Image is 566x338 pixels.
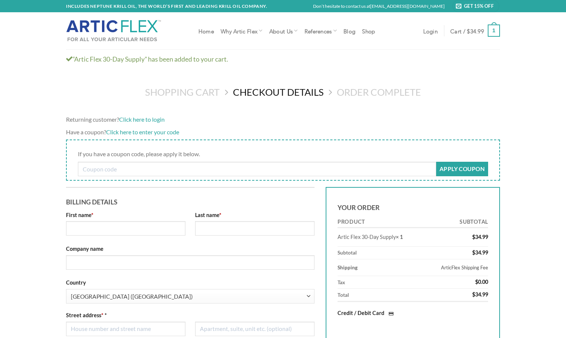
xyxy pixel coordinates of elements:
div: Have a coupon? [66,127,500,137]
h3: Your order [338,199,488,213]
th: Subtotal [338,247,441,259]
a: Shopping Cart [145,86,220,98]
a: References [305,23,337,38]
label: Country [66,278,315,287]
strong: × 1 [396,234,403,240]
a: Home [198,24,214,37]
span: Country [66,289,315,303]
div: Returning customer? [66,115,500,124]
a: Login [423,24,438,37]
span: Get 15% Off [464,2,496,10]
span: $ [472,234,475,240]
abbr: required [101,312,103,318]
a: [EMAIL_ADDRESS][DOMAIN_NAME] [370,3,445,9]
bdi: 34.99 [472,291,488,298]
span: Cart / [450,28,484,34]
a: About Us [269,23,298,38]
input: House number and street name [66,322,185,336]
td: Artic Flex 30-Day Supply [338,228,441,247]
input: Apartment, suite, unit etc. (optional) [195,322,315,336]
p: If you have a coupon code, please apply it below. [78,149,488,159]
bdi: 34.99 [472,234,488,240]
h3: Billing Details [66,193,315,207]
a: Checkout details [233,86,324,98]
img: Artic Flex [66,20,161,42]
span: $ [467,29,470,32]
div: “Artic Flex 30-Day Supply” has been added to your cart. [60,54,506,65]
span: Login [423,28,438,34]
a: Blog [343,24,355,37]
span: $ [472,291,475,298]
label: Company name [66,245,315,253]
th: Subtotal [441,216,488,229]
span: $ [475,279,478,285]
p: Don’t hesitate to contact us at [313,3,445,10]
span: United States (US) [71,289,306,304]
span: $ [472,249,475,256]
input: Coupon code [78,162,436,176]
img: Credit / Debit Card [384,309,398,318]
strong: INCLUDES NEPTUNE KRILL OIL, THE WORLD’S FIRST AND LEADING KRILL OIL COMPANY. [66,3,267,9]
label: Last name [195,211,315,219]
a: Cart / $34.99 1 [450,19,500,42]
label: ArticFlex Shipping Fee [387,262,488,273]
a: Why Artic Flex [221,23,263,38]
th: Total [338,289,441,302]
abbr: required [219,212,221,218]
th: Shipping [338,259,385,276]
th: Product [338,216,441,229]
label: Street address [66,311,185,319]
a: Shop [362,24,375,37]
bdi: 34.99 [472,249,488,256]
bdi: 0.00 [475,279,488,285]
th: Tax [338,276,441,289]
bdi: 34.99 [467,29,484,32]
button: Apply coupon [436,162,488,176]
strong: 1 [488,24,500,37]
abbr: required [91,212,93,218]
a: Click here to login [119,116,165,123]
label: First name [66,211,185,219]
label: Credit / Debit Card [338,310,398,316]
a: Click here to enter your code [106,128,179,135]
